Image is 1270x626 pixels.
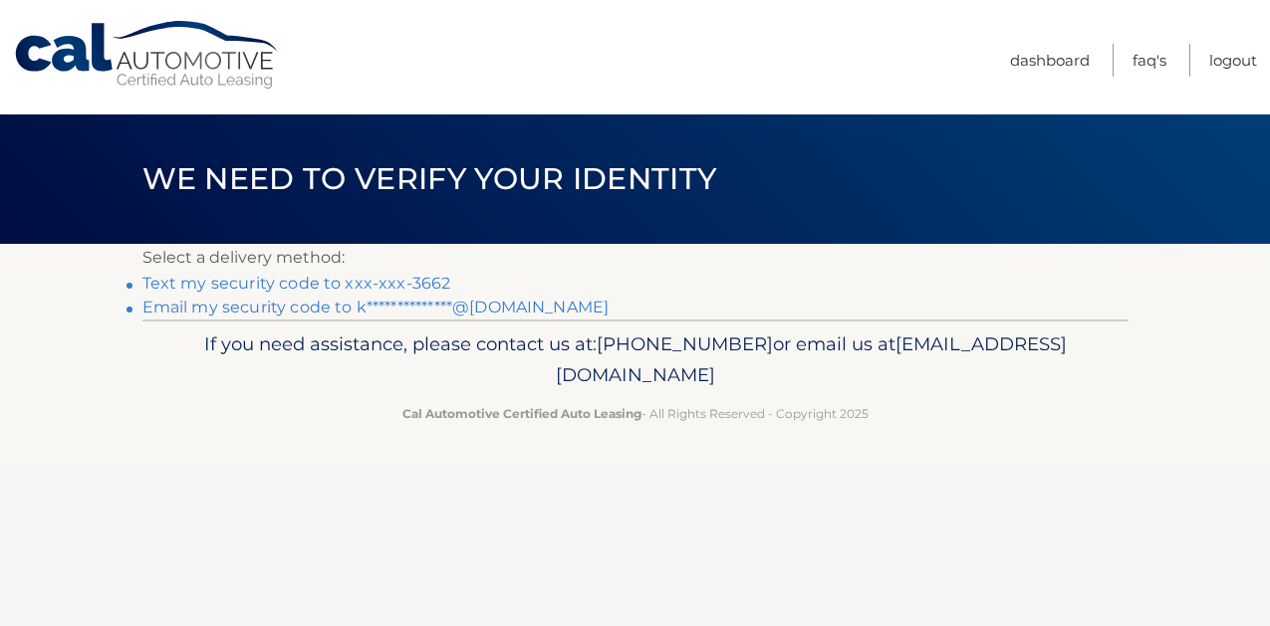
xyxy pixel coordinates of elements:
[142,244,1129,272] p: Select a delivery method:
[155,328,1116,392] p: If you need assistance, please contact us at: or email us at
[402,406,641,421] strong: Cal Automotive Certified Auto Leasing
[1133,44,1166,77] a: FAQ's
[1209,44,1257,77] a: Logout
[155,403,1116,424] p: - All Rights Reserved - Copyright 2025
[142,274,451,293] a: Text my security code to xxx-xxx-3662
[142,160,717,197] span: We need to verify your identity
[13,20,282,91] a: Cal Automotive
[597,332,773,355] span: [PHONE_NUMBER]
[1010,44,1090,77] a: Dashboard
